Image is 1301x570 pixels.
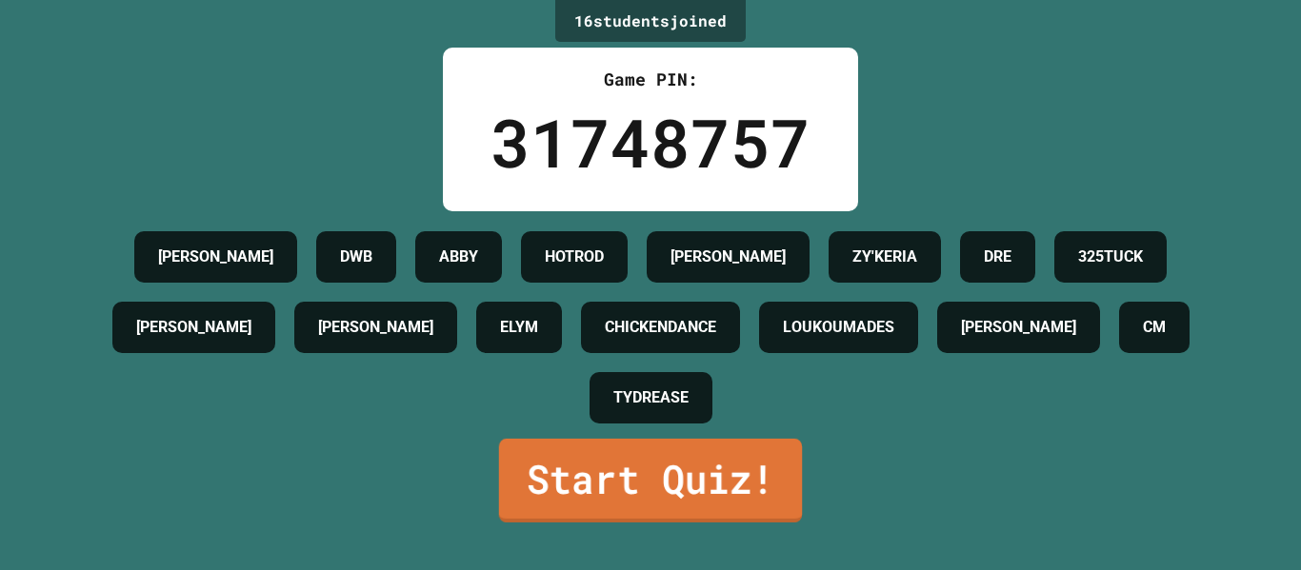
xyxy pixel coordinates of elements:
h4: LOUKOUMADES [783,316,894,339]
h4: ELYM [500,316,538,339]
h4: [PERSON_NAME] [136,316,251,339]
h4: HOTROD [545,246,604,268]
h4: CM [1143,316,1166,339]
h4: TYDREASE [613,386,689,409]
h4: [PERSON_NAME] [961,316,1076,339]
h4: 325TUCK [1078,246,1143,268]
div: Game PIN: [490,67,811,92]
h4: DWB [340,246,372,268]
h4: [PERSON_NAME] [318,316,433,339]
h4: DRE [984,246,1011,268]
h4: [PERSON_NAME] [158,246,273,268]
a: Start Quiz! [499,439,802,522]
h4: ABBY [439,246,478,268]
div: 31748757 [490,92,811,192]
h4: CHICKENDANCE [605,316,716,339]
h4: ZY'KERIA [852,246,917,268]
h4: [PERSON_NAME] [671,246,786,268]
